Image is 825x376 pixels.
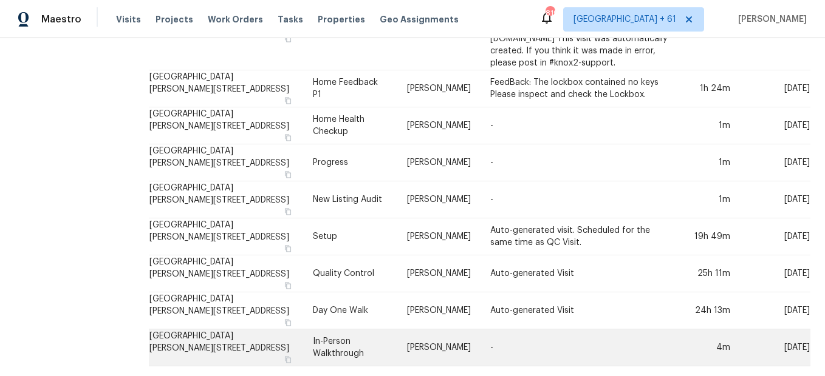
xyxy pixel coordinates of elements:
[679,144,740,181] td: 1m
[156,13,193,25] span: Projects
[481,107,679,144] td: -
[679,255,740,292] td: 25h 11m
[208,13,263,25] span: Work Orders
[397,181,481,218] td: [PERSON_NAME]
[303,181,397,218] td: New Listing Audit
[740,107,810,144] td: [DATE]
[149,218,303,255] td: [GEOGRAPHIC_DATA][PERSON_NAME][STREET_ADDRESS]
[303,144,397,181] td: Progress
[149,329,303,366] td: [GEOGRAPHIC_DATA][PERSON_NAME][STREET_ADDRESS]
[41,13,81,25] span: Maestro
[149,181,303,218] td: [GEOGRAPHIC_DATA][PERSON_NAME][STREET_ADDRESS]
[303,329,397,366] td: In-Person Walkthrough
[740,70,810,107] td: [DATE]
[397,292,481,329] td: [PERSON_NAME]
[278,15,303,24] span: Tasks
[282,169,293,180] button: Copy Address
[303,292,397,329] td: Day One Walk
[149,255,303,292] td: [GEOGRAPHIC_DATA][PERSON_NAME][STREET_ADDRESS]
[481,218,679,255] td: Auto-generated visit. Scheduled for the same time as QC Visit.
[303,70,397,107] td: Home Feedback P1
[149,70,303,107] td: [GEOGRAPHIC_DATA][PERSON_NAME][STREET_ADDRESS]
[481,70,679,107] td: FeedBack: The lockbox contained no keys Please inspect and check the Lockbox.
[397,329,481,366] td: [PERSON_NAME]
[149,107,303,144] td: [GEOGRAPHIC_DATA][PERSON_NAME][STREET_ADDRESS]
[318,13,365,25] span: Properties
[149,292,303,329] td: [GEOGRAPHIC_DATA][PERSON_NAME][STREET_ADDRESS]
[282,33,293,44] button: Copy Address
[481,255,679,292] td: Auto-generated Visit
[397,255,481,292] td: [PERSON_NAME]
[282,280,293,291] button: Copy Address
[679,218,740,255] td: 19h 49m
[740,255,810,292] td: [DATE]
[397,144,481,181] td: [PERSON_NAME]
[397,107,481,144] td: [PERSON_NAME]
[397,70,481,107] td: [PERSON_NAME]
[481,144,679,181] td: -
[282,354,293,365] button: Copy Address
[740,292,810,329] td: [DATE]
[679,292,740,329] td: 24h 13m
[303,107,397,144] td: Home Health Checkup
[740,144,810,181] td: [DATE]
[740,218,810,255] td: [DATE]
[679,70,740,107] td: 1h 24m
[481,329,679,366] td: -
[282,317,293,328] button: Copy Address
[282,206,293,217] button: Copy Address
[282,132,293,143] button: Copy Address
[282,95,293,106] button: Copy Address
[733,13,807,25] span: [PERSON_NAME]
[481,292,679,329] td: Auto-generated Visit
[397,218,481,255] td: [PERSON_NAME]
[481,181,679,218] td: -
[303,255,397,292] td: Quality Control
[303,218,397,255] td: Setup
[740,329,810,366] td: [DATE]
[740,181,810,218] td: [DATE]
[149,144,303,181] td: [GEOGRAPHIC_DATA][PERSON_NAME][STREET_ADDRESS]
[679,107,740,144] td: 1m
[116,13,141,25] span: Visits
[679,181,740,218] td: 1m
[282,243,293,254] button: Copy Address
[679,329,740,366] td: 4m
[546,7,554,19] div: 819
[380,13,459,25] span: Geo Assignments
[573,13,676,25] span: [GEOGRAPHIC_DATA] + 61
